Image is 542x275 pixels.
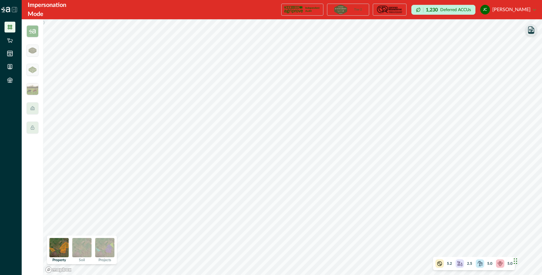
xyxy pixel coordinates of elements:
[480,2,536,17] button: justin costello[PERSON_NAME]
[43,19,542,275] canvas: Map
[29,48,36,54] img: greenham_logo-5a2340bd.png
[26,25,39,37] img: insight_carbon-39e2b7a3.png
[507,261,512,266] p: 5.0
[79,258,85,262] p: Soil
[514,252,517,270] div: Drag
[447,261,452,266] p: 5.2
[45,266,72,273] a: Mapbox logo
[376,5,403,14] img: certification logo
[440,8,471,12] p: Deferred ACCUs
[305,7,321,13] p: Independent Audit
[52,258,66,262] p: Property
[72,238,92,257] img: soil preview
[284,5,303,14] img: certification logo
[28,1,82,19] div: Impersonation Mode
[29,66,36,73] img: greenham_never_ever-a684a177.png
[467,261,472,266] p: 2.5
[26,83,39,95] img: insight_readygraze-175b0a17.jpg
[95,238,114,257] img: projects preview
[512,246,542,275] iframe: Chat Widget
[334,5,347,14] img: certification logo
[354,8,362,11] p: Tier 2
[487,261,492,266] p: 5.0
[426,8,438,12] p: 1,230
[98,258,111,262] p: Projects
[49,238,69,257] img: property preview
[1,7,10,12] img: Logo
